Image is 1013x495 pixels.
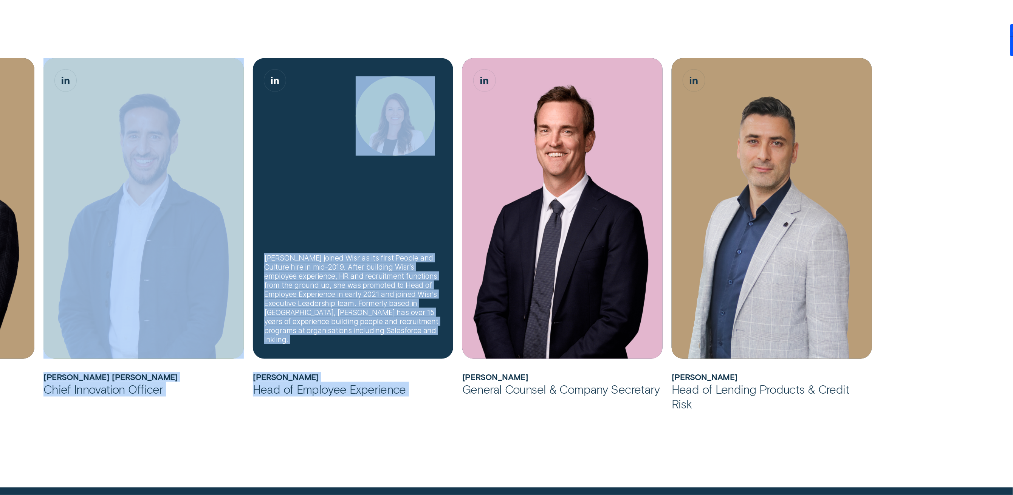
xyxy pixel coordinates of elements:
h2: Alexandre Maizy [672,372,872,382]
div: Álvaro Carpio Colón, Chief Innovation Officer [43,58,244,359]
a: Kate Renner, Head of Employee Experience LinkedIn button [264,70,286,92]
h2: Álvaro Carpio Colón [43,372,244,382]
a: Alexandre Maizy, Head of Lending Products & Credit Risk LinkedIn button [683,70,705,92]
h2: Kate Renner [253,372,453,382]
div: Kate Renner, Head of Employee Experience [253,58,453,359]
div: Head of Employee Experience [253,382,453,397]
h2: David King [462,372,663,382]
img: David King [462,58,663,359]
div: Head of Lending Products & Credit Risk [672,382,872,411]
div: Chief Innovation Officer [43,382,244,397]
img: Alexandre Maizy [672,58,872,359]
img: Álvaro Carpio Colón [43,58,244,359]
div: Alexandre Maizy, Head of Lending Products & Credit Risk [672,58,872,359]
div: General Counsel & Company Secretary [462,382,663,397]
img: Kate Renner [356,76,435,156]
div: [PERSON_NAME] joined Wisr as its first People and Culture hire in mid-2019. After building Wisr’s... [264,253,442,344]
a: David King, General Counsel & Company Secretary LinkedIn button [474,70,496,92]
div: David King, General Counsel & Company Secretary [462,58,663,359]
a: Álvaro Carpio Colón, Chief Innovation Officer LinkedIn button [55,70,77,92]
